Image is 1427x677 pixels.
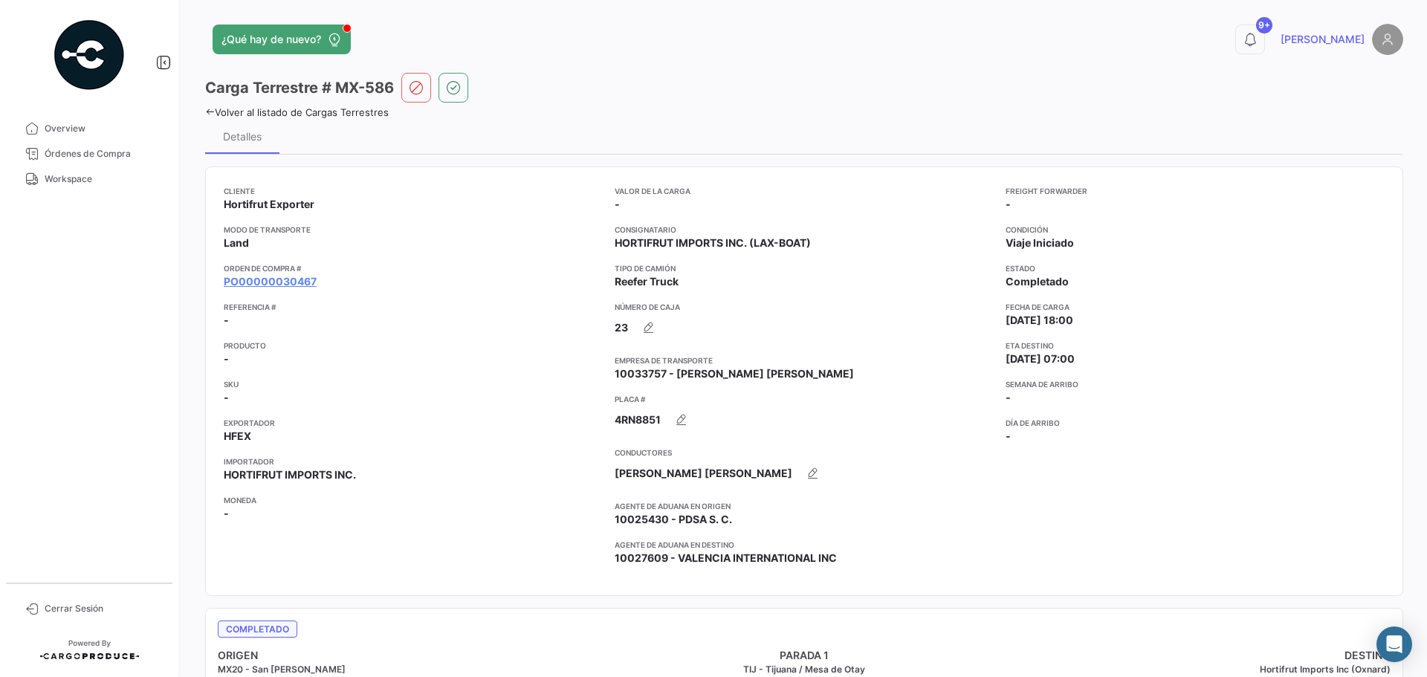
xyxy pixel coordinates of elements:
app-card-info-title: Tipo de Camión [615,262,994,274]
app-card-info-title: Empresa de Transporte [615,354,994,366]
span: Viaje Iniciado [1006,236,1074,250]
h5: MX20 - San [PERSON_NAME] [218,663,609,676]
app-card-info-title: Agente de Aduana en Destino [615,539,994,551]
span: ¿Qué hay de nuevo? [221,32,321,47]
app-card-info-title: Cliente [224,185,603,197]
app-card-info-title: Exportador [224,417,603,429]
span: [PERSON_NAME] [1281,32,1365,47]
span: Overview [45,122,161,135]
span: - [1006,390,1011,405]
h4: PARADA 1 [609,648,1000,663]
app-card-info-title: Freight Forwarder [1006,185,1385,197]
app-card-info-title: Consignatario [615,224,994,236]
span: [DATE] 18:00 [1006,313,1073,328]
span: [DATE] 07:00 [1006,352,1075,366]
span: - [224,506,229,521]
span: HORTIFRUT IMPORTS INC. [224,467,356,482]
span: Órdenes de Compra [45,147,161,161]
span: 4RN8851 [615,412,661,427]
span: 10027609 - VALENCIA INTERNATIONAL INC [615,551,837,566]
app-card-info-title: Número de Caja [615,301,994,313]
span: HFEX [224,429,251,444]
a: Workspace [12,166,166,192]
app-card-info-title: Fecha de carga [1006,301,1385,313]
app-card-info-title: Orden de Compra # [224,262,603,274]
span: 23 [615,320,628,335]
app-card-info-title: Semana de Arribo [1006,378,1385,390]
a: Órdenes de Compra [12,141,166,166]
span: Workspace [45,172,161,186]
h4: DESTINO [1000,648,1391,663]
a: Overview [12,116,166,141]
span: - [224,313,229,328]
app-card-info-title: Moneda [224,494,603,506]
h4: ORIGEN [218,648,609,663]
span: - [224,390,229,405]
app-card-info-title: Estado [1006,262,1385,274]
app-card-info-title: Placa # [615,393,994,405]
span: Reefer Truck [615,274,679,289]
img: powered-by.png [52,18,126,92]
span: - [224,352,229,366]
span: Cerrar Sesión [45,602,161,615]
h5: TIJ - Tijuana / Mesa de Otay [609,663,1000,676]
app-card-info-title: Conductores [615,447,994,459]
span: HORTIFRUT IMPORTS INC. (LAX-BOAT) [615,236,811,250]
span: - [615,197,620,212]
app-card-info-title: Modo de Transporte [224,224,603,236]
h3: Carga Terrestre # MX-586 [205,77,394,98]
app-card-info-title: Valor de la Carga [615,185,994,197]
span: - [1006,197,1011,212]
a: Volver al listado de Cargas Terrestres [205,106,389,118]
app-card-info-title: Importador [224,456,603,467]
span: [PERSON_NAME] [PERSON_NAME] [615,466,792,481]
div: Detalles [223,130,262,143]
app-card-info-title: ETA Destino [1006,340,1385,352]
button: ¿Qué hay de nuevo? [213,25,351,54]
app-card-info-title: SKU [224,378,603,390]
div: Abrir Intercom Messenger [1376,626,1412,662]
span: Completado [218,621,297,638]
span: Completado [1006,274,1069,289]
app-card-info-title: Producto [224,340,603,352]
a: PO00000030467 [224,274,317,289]
img: placeholder-user.png [1372,24,1403,55]
span: 10025430 - PDSA S. C. [615,512,732,527]
span: Land [224,236,249,250]
app-card-info-title: Referencia # [224,301,603,313]
h5: Hortifrut Imports Inc (Oxnard) [1000,663,1391,676]
app-card-info-title: Condición [1006,224,1385,236]
span: Hortifrut Exporter [224,197,314,212]
span: 10033757 - [PERSON_NAME] [PERSON_NAME] [615,366,854,381]
app-card-info-title: Agente de Aduana en Origen [615,500,994,512]
app-card-info-title: Día de Arribo [1006,417,1385,429]
span: - [1006,429,1011,444]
